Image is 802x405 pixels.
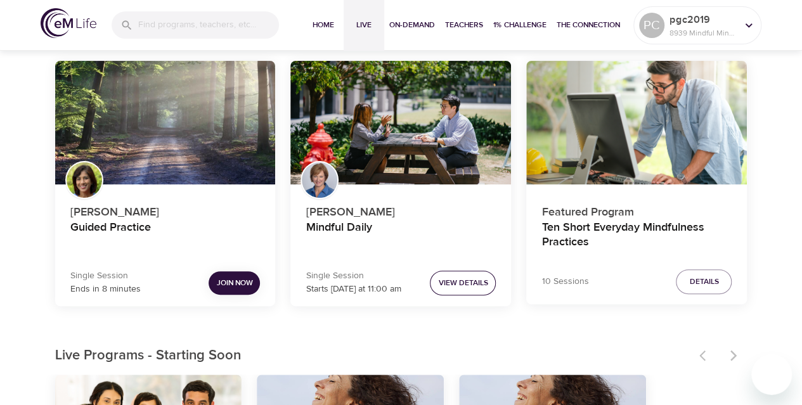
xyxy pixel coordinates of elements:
[669,12,737,27] p: pgc2019
[41,8,96,38] img: logo
[290,61,511,185] button: Mindful Daily
[389,18,435,32] span: On-Demand
[689,275,718,288] span: Details
[676,269,732,294] button: Details
[639,13,664,38] div: PC
[308,18,339,32] span: Home
[306,221,496,251] h4: Mindful Daily
[493,18,547,32] span: 1% Challenge
[349,18,379,32] span: Live
[438,276,488,290] span: View Details
[209,271,260,295] button: Join Now
[445,18,483,32] span: Teachers
[751,354,792,395] iframe: Button to launch messaging window
[557,18,620,32] span: The Connection
[70,269,141,283] p: Single Session
[526,61,747,185] button: Ten Short Everyday Mindfulness Practices
[70,221,261,251] h4: Guided Practice
[541,275,588,288] p: 10 Sessions
[55,61,276,185] button: Guided Practice
[541,198,732,221] p: Featured Program
[55,345,692,366] p: Live Programs - Starting Soon
[306,283,401,296] p: Starts [DATE] at 11:00 am
[306,198,496,221] p: [PERSON_NAME]
[306,269,401,283] p: Single Session
[70,283,141,296] p: Ends in 8 minutes
[430,271,496,295] button: View Details
[70,198,261,221] p: [PERSON_NAME]
[216,276,252,290] span: Join Now
[669,27,737,39] p: 8939 Mindful Minutes
[138,11,279,39] input: Find programs, teachers, etc...
[541,221,732,251] h4: Ten Short Everyday Mindfulness Practices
